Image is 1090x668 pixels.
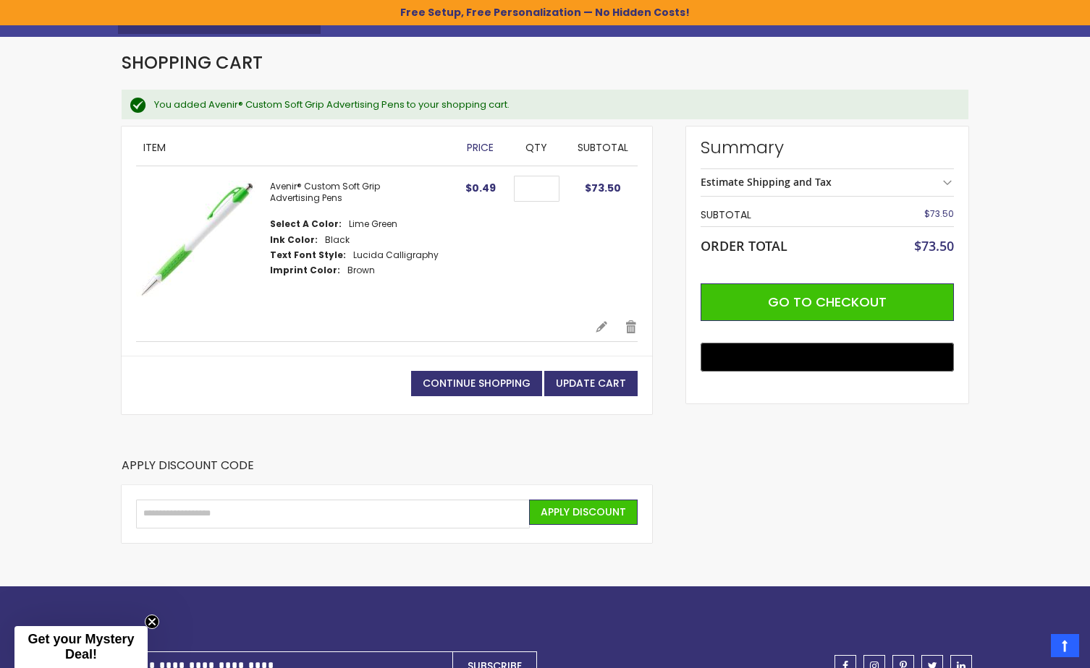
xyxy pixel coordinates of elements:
[136,181,270,305] a: Avenir Custom Soft Grip Advertising Pens-Lime Green
[701,283,954,321] button: Go to Checkout
[154,98,954,111] div: You added Avenir® Custom Soft Grip Advertising Pens to your shopping cart.
[145,615,159,629] button: Close teaser
[578,140,628,155] span: Subtotal
[467,140,494,155] span: Price
[411,371,542,396] a: Continue Shopping
[541,505,626,519] span: Apply Discount
[270,265,340,276] dt: Imprint Color
[556,376,626,390] span: Update Cart
[585,181,621,195] span: $73.50
[143,140,166,155] span: Item
[701,136,954,159] strong: Summary
[270,218,342,230] dt: Select A Color
[701,235,787,254] strong: Order Total
[349,218,397,230] dd: Lime Green
[325,234,350,246] dd: Black
[768,293,887,311] span: Go to Checkout
[136,181,255,300] img: Avenir Custom Soft Grip Advertising Pens-Lime Green
[28,632,134,661] span: Get your Mystery Deal!
[701,175,832,189] strong: Estimate Shipping and Tax
[544,371,638,396] button: Update Cart
[423,376,531,390] span: Continue Shopping
[914,237,954,254] span: $73.50
[353,249,439,261] dd: Lucida Calligraphy
[701,204,879,226] th: Subtotal
[270,249,346,261] dt: Text Font Style
[924,207,954,220] span: $73.50
[465,181,496,195] span: $0.49
[14,626,148,668] div: Get your Mystery Deal!Close teaser
[270,180,380,204] a: Avenir® Custom Soft Grip Advertising Pens
[270,234,318,246] dt: Ink Color
[347,265,375,276] dd: Brown
[971,629,1090,668] iframe: Google Customer Reviews
[701,343,954,372] button: Buy with GPay
[122,51,263,74] span: Shopping Cart
[525,140,547,155] span: Qty
[122,458,254,484] strong: Apply Discount Code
